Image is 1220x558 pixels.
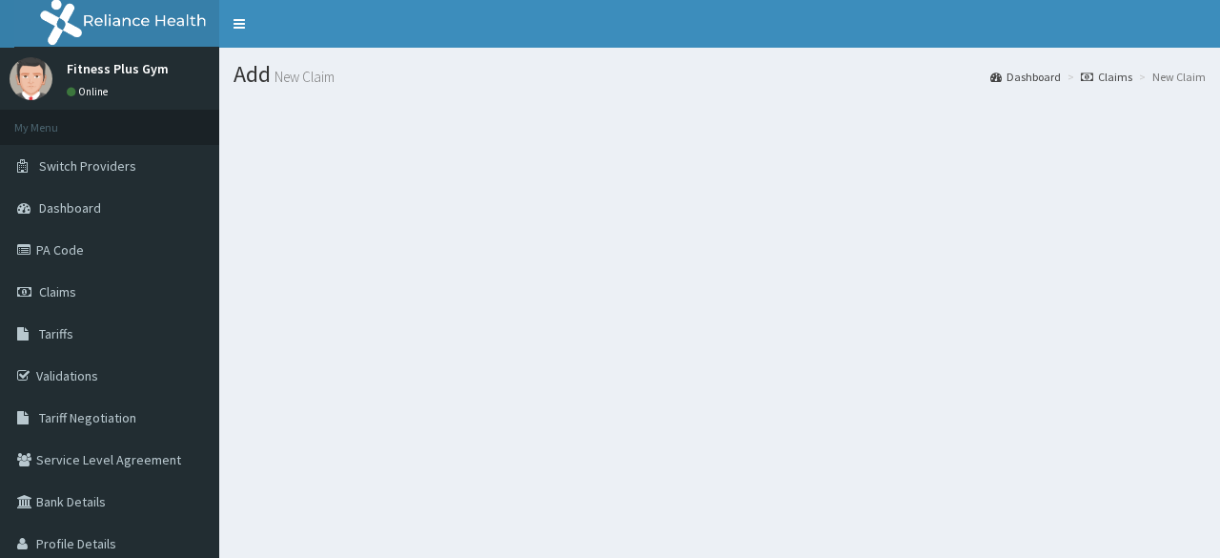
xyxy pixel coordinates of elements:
[39,409,136,426] span: Tariff Negotiation
[990,69,1061,85] a: Dashboard
[1081,69,1132,85] a: Claims
[39,325,73,342] span: Tariffs
[67,62,169,75] p: Fitness Plus Gym
[234,62,1206,87] h1: Add
[271,70,335,84] small: New Claim
[67,85,112,98] a: Online
[39,283,76,300] span: Claims
[10,57,52,100] img: User Image
[39,199,101,217] span: Dashboard
[1134,69,1206,85] li: New Claim
[39,157,136,175] span: Switch Providers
